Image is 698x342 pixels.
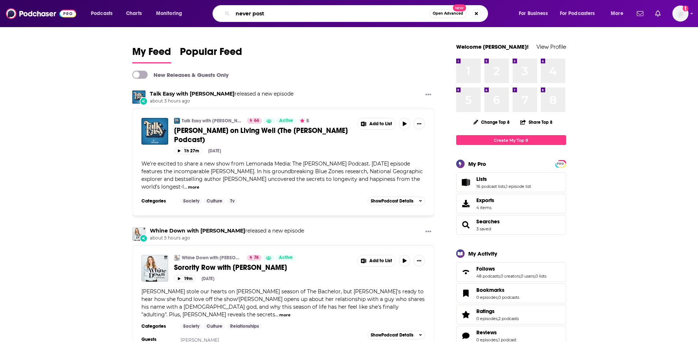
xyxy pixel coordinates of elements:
a: PRO [556,161,565,166]
span: Ratings [476,308,495,315]
span: about 5 hours ago [150,235,304,241]
a: Culture [204,323,225,329]
a: 66 [247,118,262,124]
span: Logged in as heidiv [672,5,688,22]
span: Podcasts [91,8,112,19]
svg: Add a profile image [683,5,688,11]
a: Popular Feed [180,45,242,63]
span: 4 items [476,205,494,210]
a: Society [180,198,202,204]
div: New Episode [140,234,148,242]
a: Sorority Row with Daisy Kent [141,255,168,282]
div: [DATE] [202,276,214,281]
button: Show More Button [422,227,434,237]
span: Active [279,117,293,124]
a: Whine Down with Jana Kramer [150,227,245,234]
span: ... [184,183,187,190]
a: Follows [476,265,546,272]
a: Ratings [476,308,519,315]
span: We’re excited to share a new show from Lemonada Media: The [PERSON_NAME] Podcast. [DATE] episode ... [141,160,423,190]
a: 0 creators [501,274,520,279]
span: Ratings [456,305,566,324]
span: Searches [456,215,566,235]
input: Search podcasts, credits, & more... [233,8,429,19]
button: Change Top 8 [469,118,514,127]
div: [DATE] [208,148,221,153]
button: ShowPodcast Details [368,197,425,205]
button: open menu [514,8,557,19]
span: Monitoring [156,8,182,19]
button: Open AdvancedNew [429,9,466,18]
img: Whine Down with Jana Kramer [174,255,180,261]
span: Exports [476,197,494,204]
span: Bookmarks [476,287,505,293]
span: PRO [556,161,565,167]
h3: released a new episode [150,90,293,97]
span: New [453,4,466,11]
span: , [500,274,501,279]
a: View Profile [536,43,566,50]
a: Searches [459,220,473,230]
button: Show More Button [413,255,425,267]
a: 2 podcasts [498,316,519,321]
a: Society [180,323,202,329]
a: 76 [247,255,262,261]
a: Talk Easy with Sam Fragoso [150,90,234,97]
img: Laura Dern on Living Well (The Dan Buettner Podcast) [141,118,168,145]
a: Active [276,118,296,124]
img: User Profile [672,5,688,22]
a: Reviews [476,329,516,336]
a: 3 saved [476,226,491,231]
button: 5 [298,118,311,124]
span: , [535,274,535,279]
a: Lists [459,177,473,187]
a: Exports [456,194,566,213]
span: More [611,8,623,19]
span: Open Advanced [433,12,463,15]
span: Active [279,254,293,261]
a: 0 lists [535,274,546,279]
a: Show notifications dropdown [634,7,646,20]
a: Charts [121,8,146,19]
span: Add to List [369,258,392,264]
a: Reviews [459,331,473,341]
a: [PERSON_NAME] on Living Well (The [PERSON_NAME] Podcast) [174,126,352,144]
a: Tv [227,198,237,204]
span: Lists [476,176,487,182]
a: 0 episodes [476,295,498,300]
a: 0 podcasts [498,295,519,300]
button: ShowPodcast Details [368,331,425,339]
span: , [505,184,506,189]
span: Follows [476,265,495,272]
img: Talk Easy with Sam Fragoso [174,118,180,124]
a: Sorority Row with [PERSON_NAME] [174,263,352,272]
button: open menu [606,8,632,19]
a: Bookmarks [459,288,473,298]
span: about 3 hours ago [150,98,293,104]
a: Bookmarks [476,287,519,293]
a: Active [276,255,296,261]
a: Create My Top 8 [456,135,566,145]
div: My Activity [468,250,497,257]
button: Show profile menu [672,5,688,22]
span: , [520,274,521,279]
a: Whine Down with Jana Kramer [132,227,145,241]
a: 1 episode list [506,184,531,189]
a: 0 users [521,274,535,279]
h3: Categories [141,198,174,204]
span: My Feed [132,45,171,62]
a: Relationships [227,323,262,329]
a: Talk Easy with [PERSON_NAME] [182,118,242,124]
span: Add to List [369,121,392,127]
button: open menu [555,8,606,19]
a: Culture [204,198,225,204]
a: 48 podcasts [476,274,500,279]
button: Show More Button [413,118,425,130]
span: [PERSON_NAME] on Living Well (The [PERSON_NAME] Podcast) [174,126,348,144]
span: Searches [476,218,500,225]
button: open menu [86,8,122,19]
